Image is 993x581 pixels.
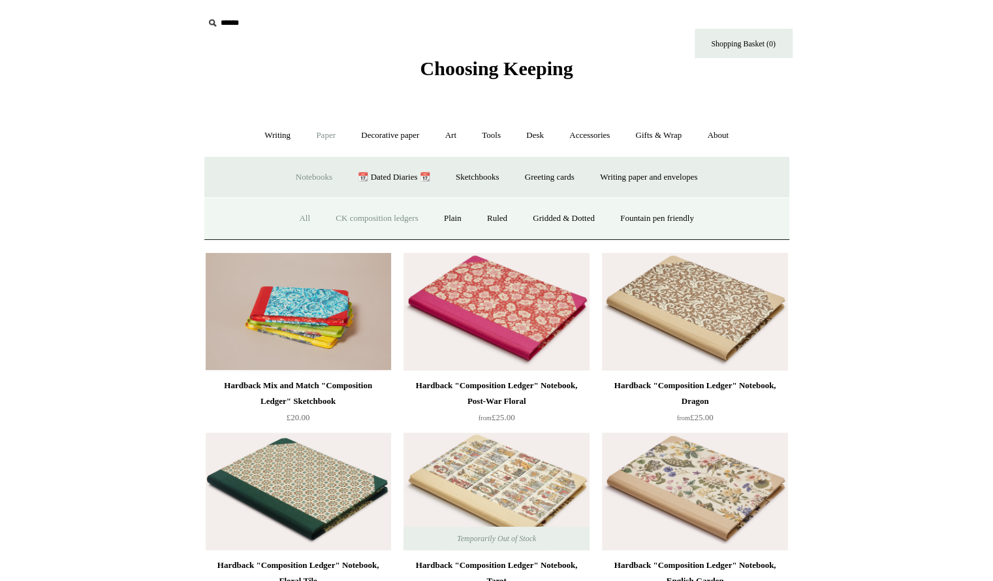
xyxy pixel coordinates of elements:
[403,433,589,550] img: Hardback "Composition Ledger" Notebook, Tarot
[324,201,430,236] a: CK composition ledgers
[407,378,586,409] div: Hardback "Composition Ledger" Notebook, Post-War Floral
[403,253,589,371] a: Hardback "Composition Ledger" Notebook, Post-War Floral Hardback "Composition Ledger" Notebook, P...
[206,378,391,431] a: Hardback Mix and Match "Composition Ledger" Sketchbook £20.00
[304,118,347,153] a: Paper
[284,160,344,195] a: Notebooks
[206,253,391,371] a: Hardback Mix and Match "Composition Ledger" Sketchbook Hardback Mix and Match "Composition Ledger...
[513,160,586,195] a: Greeting cards
[479,414,492,422] span: from
[420,58,573,79] span: Choosing Keeping
[433,118,468,153] a: Art
[287,201,322,236] a: All
[206,433,391,550] a: Hardback "Composition Ledger" Notebook, Floral Tile Hardback "Composition Ledger" Notebook, Flora...
[602,253,787,371] img: Hardback "Composition Ledger" Notebook, Dragon
[253,118,302,153] a: Writing
[206,253,391,371] img: Hardback Mix and Match "Composition Ledger" Sketchbook
[514,118,556,153] a: Desk
[403,253,589,371] img: Hardback "Composition Ledger" Notebook, Post-War Floral
[479,412,515,422] span: £25.00
[470,118,512,153] a: Tools
[605,378,784,409] div: Hardback "Composition Ledger" Notebook, Dragon
[403,433,589,550] a: Hardback "Composition Ledger" Notebook, Tarot Hardback "Composition Ledger" Notebook, Tarot Tempo...
[206,433,391,550] img: Hardback "Composition Ledger" Notebook, Floral Tile
[695,29,793,58] a: Shopping Basket (0)
[432,201,473,236] a: Plain
[475,201,519,236] a: Ruled
[403,378,589,431] a: Hardback "Composition Ledger" Notebook, Post-War Floral from£25.00
[209,378,388,409] div: Hardback Mix and Match "Composition Ledger" Sketchbook
[444,160,511,195] a: Sketchbooks
[521,201,607,236] a: Gridded & Dotted
[602,253,787,371] a: Hardback "Composition Ledger" Notebook, Dragon Hardback "Composition Ledger" Notebook, Dragon
[602,378,787,431] a: Hardback "Composition Ledger" Notebook, Dragon from£25.00
[420,68,573,77] a: Choosing Keeping
[602,433,787,550] img: Hardback "Composition Ledger" Notebook, English Garden
[349,118,431,153] a: Decorative paper
[695,118,740,153] a: About
[608,201,706,236] a: Fountain pen friendly
[346,160,441,195] a: 📆 Dated Diaries 📆
[588,160,709,195] a: Writing paper and envelopes
[623,118,693,153] a: Gifts & Wrap
[444,527,549,550] span: Temporarily Out of Stock
[602,433,787,550] a: Hardback "Composition Ledger" Notebook, English Garden Hardback "Composition Ledger" Notebook, En...
[677,412,714,422] span: £25.00
[558,118,622,153] a: Accessories
[677,414,690,422] span: from
[287,412,310,422] span: £20.00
